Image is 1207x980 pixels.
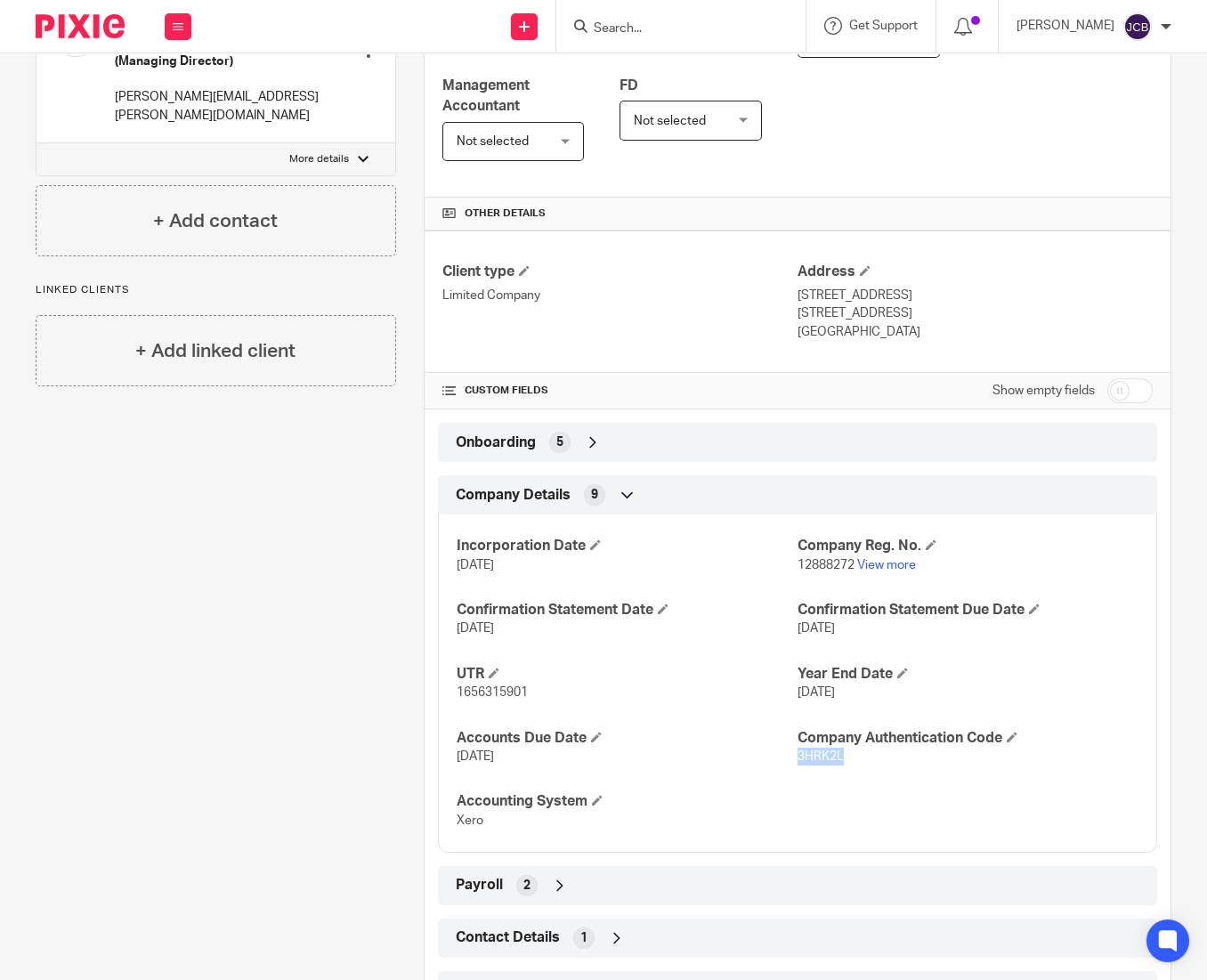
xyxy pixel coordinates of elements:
span: Company Details [456,486,571,505]
span: 1 [580,929,587,947]
span: Payroll [456,876,503,895]
h4: Client type [442,263,798,281]
p: [STREET_ADDRESS] [798,304,1153,322]
p: More details [289,152,349,166]
h4: Company Reg. No. [798,537,1138,555]
span: 2 [523,877,531,895]
span: [DATE] [457,750,494,763]
h5: (Managing Director) [115,53,342,70]
span: Not selected [634,115,706,127]
span: Not selected [457,135,529,148]
h4: Accounts Due Date [457,729,798,748]
p: Linked clients [36,283,396,297]
h4: Accounting System [457,792,798,811]
span: [DATE] [457,559,494,571]
span: Contact Details [456,928,560,947]
span: 5 [556,433,563,451]
span: 3HRK2L [798,750,844,763]
span: [DATE] [457,622,494,635]
label: Show empty fields [992,382,1095,400]
img: Pixie [36,14,125,38]
p: [PERSON_NAME][EMAIL_ADDRESS][PERSON_NAME][DOMAIN_NAME] [115,88,342,125]
span: Xero [457,814,483,827]
img: svg%3E [1123,12,1152,41]
p: [STREET_ADDRESS] [798,287,1153,304]
h4: Company Authentication Code [798,729,1138,748]
span: Management Accountant [442,78,530,113]
input: Search [592,21,752,37]
h4: + Add contact [153,207,278,235]
p: Limited Company [442,287,798,304]
span: 9 [591,486,598,504]
h4: UTR [457,665,798,684]
h4: Year End Date [798,665,1138,684]
span: [DATE] [798,622,835,635]
h4: Confirmation Statement Due Date [798,601,1138,620]
span: FD [620,78,638,93]
h4: CUSTOM FIELDS [442,384,798,398]
h4: + Add linked client [135,337,296,365]
span: Get Support [849,20,918,32]
p: [GEOGRAPHIC_DATA] [798,323,1153,341]
span: Other details [465,207,546,221]
span: 12888272 [798,559,855,571]
h4: Confirmation Statement Date [457,601,798,620]
p: [PERSON_NAME] [1017,17,1114,35]
h4: Address [798,263,1153,281]
a: View more [857,559,916,571]
span: Onboarding [456,433,536,452]
span: [DATE] [798,686,835,699]
h4: Incorporation Date [457,537,798,555]
span: 1656315901 [457,686,528,699]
